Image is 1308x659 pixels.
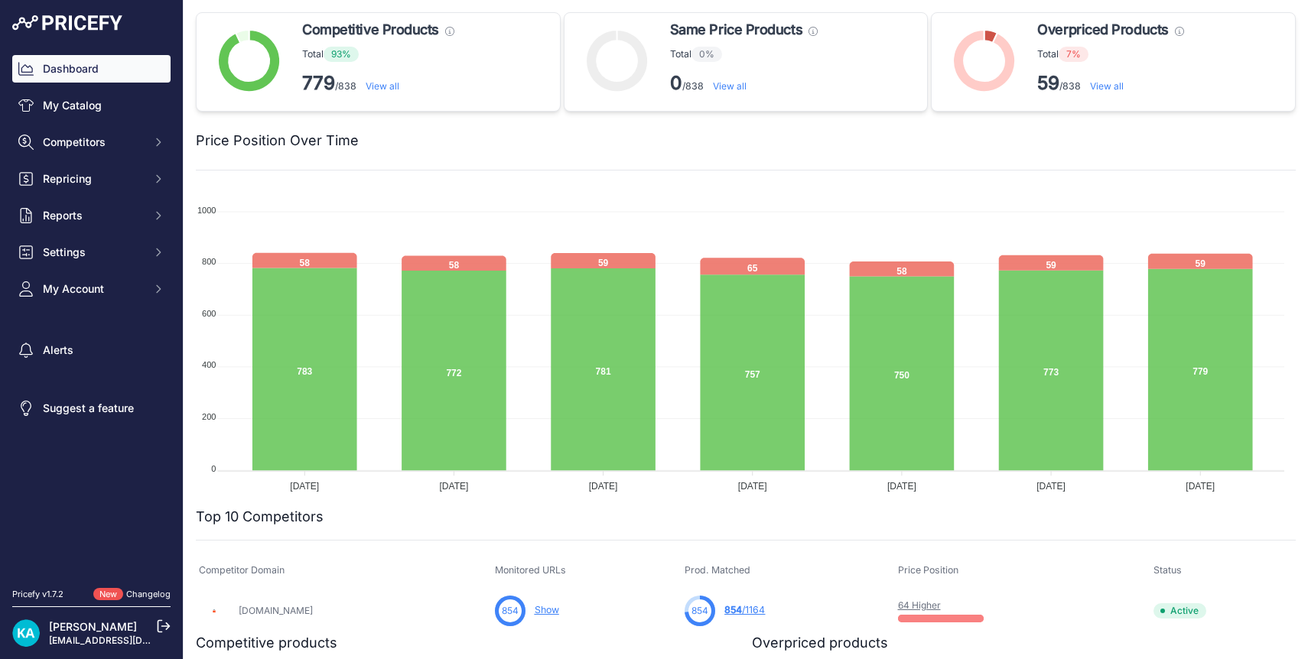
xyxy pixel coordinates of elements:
[302,47,454,62] p: Total
[440,481,469,492] tspan: [DATE]
[302,71,454,96] p: /838
[670,72,682,94] strong: 0
[495,564,566,576] span: Monitored URLs
[1153,603,1206,618] span: Active
[126,589,171,599] a: Changelog
[302,19,439,41] span: Competitive Products
[202,309,216,318] tspan: 600
[202,360,216,369] tspan: 400
[898,564,958,576] span: Price Position
[752,632,888,654] h2: Overpriced products
[685,564,750,576] span: Prod. Matched
[738,481,767,492] tspan: [DATE]
[1037,47,1183,62] p: Total
[1186,481,1215,492] tspan: [DATE]
[1153,564,1182,576] span: Status
[12,128,171,156] button: Competitors
[12,165,171,193] button: Repricing
[670,19,802,41] span: Same Price Products
[502,604,519,618] span: 854
[691,47,722,62] span: 0%
[670,71,818,96] p: /838
[202,257,216,266] tspan: 800
[724,604,765,615] a: 854/1164
[1059,47,1088,62] span: 7%
[12,239,171,266] button: Settings
[12,15,122,31] img: Pricefy Logo
[724,604,742,615] span: 854
[93,588,123,601] span: New
[12,336,171,364] a: Alerts
[196,632,337,654] h2: Competitive products
[202,412,216,421] tspan: 200
[887,481,916,492] tspan: [DATE]
[290,481,319,492] tspan: [DATE]
[366,80,399,92] a: View all
[43,208,143,223] span: Reports
[43,245,143,260] span: Settings
[197,206,216,215] tspan: 1000
[196,506,324,528] h2: Top 10 Competitors
[1037,71,1183,96] p: /838
[211,464,216,473] tspan: 0
[589,481,618,492] tspan: [DATE]
[43,171,143,187] span: Repricing
[535,604,559,615] a: Show
[302,72,335,94] strong: 779
[12,55,171,570] nav: Sidebar
[12,394,171,422] a: Suggest a feature
[1090,80,1124,92] a: View all
[1037,19,1168,41] span: Overpriced Products
[239,605,313,616] a: [DOMAIN_NAME]
[691,604,708,618] span: 854
[12,202,171,229] button: Reports
[199,564,285,576] span: Competitor Domain
[1036,481,1066,492] tspan: [DATE]
[324,47,359,62] span: 93%
[49,620,137,633] a: [PERSON_NAME]
[898,599,941,611] a: 64 Higher
[196,130,359,151] h2: Price Position Over Time
[12,55,171,83] a: Dashboard
[43,281,143,297] span: My Account
[670,47,818,62] p: Total
[12,275,171,303] button: My Account
[12,92,171,119] a: My Catalog
[43,135,143,150] span: Competitors
[1037,72,1059,94] strong: 59
[49,635,209,646] a: [EMAIL_ADDRESS][DOMAIN_NAME]
[713,80,747,92] a: View all
[12,588,63,601] div: Pricefy v1.7.2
